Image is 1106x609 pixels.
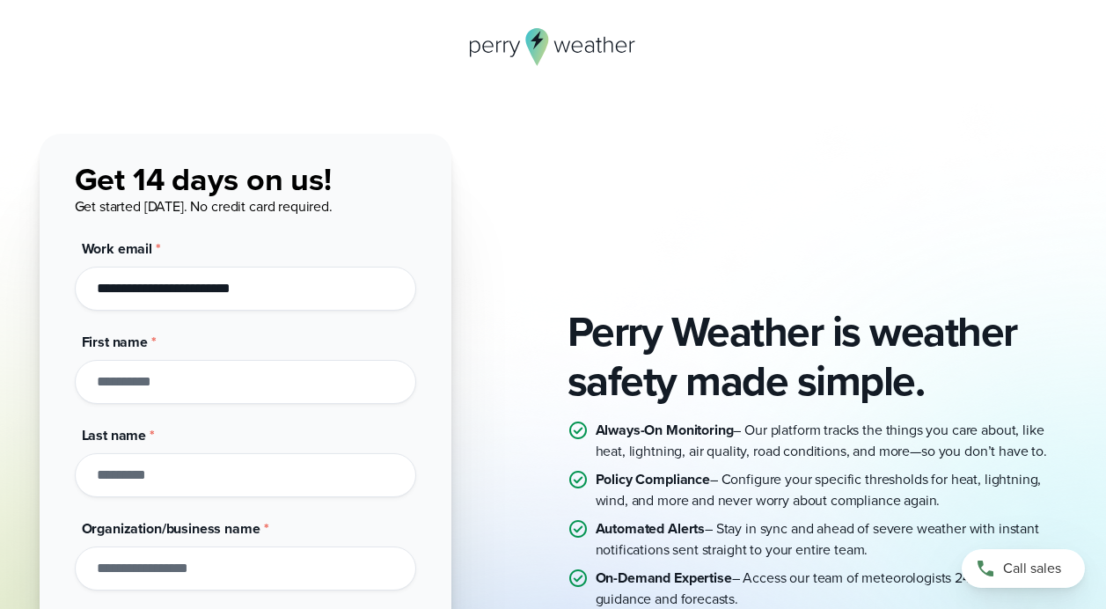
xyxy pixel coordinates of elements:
[596,518,1067,561] p: – Stay in sync and ahead of severe weather with instant notifications sent straight to your entir...
[82,332,149,352] span: First name
[596,420,734,440] strong: Always-On Monitoring
[82,518,260,539] span: Organization/business name
[596,420,1067,462] p: – Our platform tracks the things you care about, like heat, lightning, air quality, road conditio...
[1003,558,1061,579] span: Call sales
[75,156,332,202] span: Get 14 days on us!
[568,307,1067,406] h2: Perry Weather is weather safety made simple.
[82,238,153,259] span: Work email
[596,469,1067,511] p: – Configure your specific thresholds for heat, lightning, wind, and more and never worry about co...
[596,518,706,539] strong: Automated Alerts
[82,425,147,445] span: Last name
[962,549,1085,588] a: Call sales
[596,568,732,588] strong: On-Demand Expertise
[596,469,710,489] strong: Policy Compliance
[75,196,333,216] span: Get started [DATE]. No credit card required.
